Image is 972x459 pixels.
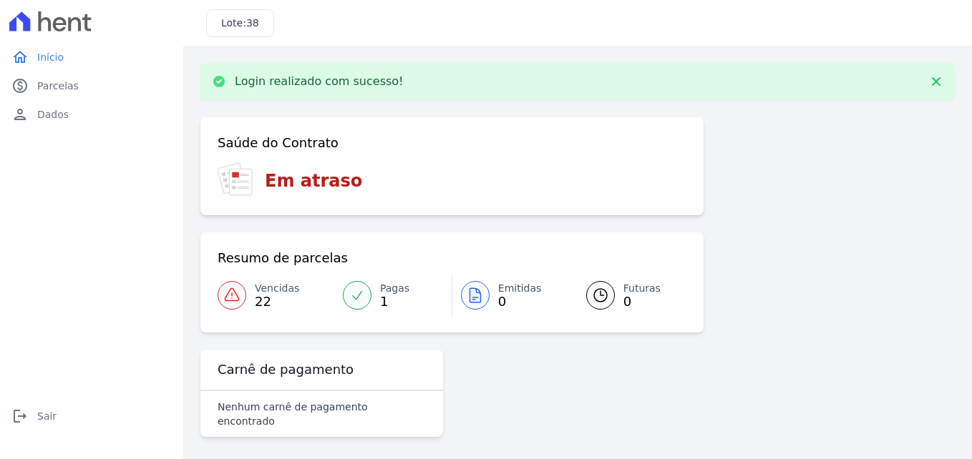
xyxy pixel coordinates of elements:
span: Dados [37,107,69,122]
h3: Saúde do Contrato [218,134,339,152]
i: person [11,106,29,123]
a: paidParcelas [6,71,178,100]
span: Pagas [380,281,409,296]
h3: Lote: [221,16,259,31]
h3: Em atraso [265,168,362,194]
span: 22 [255,296,299,307]
a: homeInício [6,43,178,71]
span: Parcelas [37,79,79,93]
i: logout [11,408,29,425]
a: Vencidas 22 [218,275,334,315]
span: Início [37,50,64,64]
span: Futuras [623,281,661,296]
i: home [11,49,29,66]
p: Nenhum carnê de pagamento encontrado [218,400,426,428]
span: Vencidas [255,281,299,296]
span: 0 [498,296,542,307]
span: Emitidas [498,281,542,296]
span: 1 [380,296,409,307]
i: paid [11,77,29,94]
a: Pagas 1 [334,275,452,315]
a: Futuras 0 [569,275,686,315]
span: 0 [623,296,661,307]
span: Sair [37,409,57,423]
a: logoutSair [6,402,178,430]
a: Emitidas 0 [452,275,569,315]
span: 38 [246,17,259,29]
h3: Resumo de parcelas [218,250,348,267]
p: Login realizado com sucesso! [235,74,404,89]
h3: Carnê de pagamento [218,361,354,378]
a: personDados [6,100,178,129]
